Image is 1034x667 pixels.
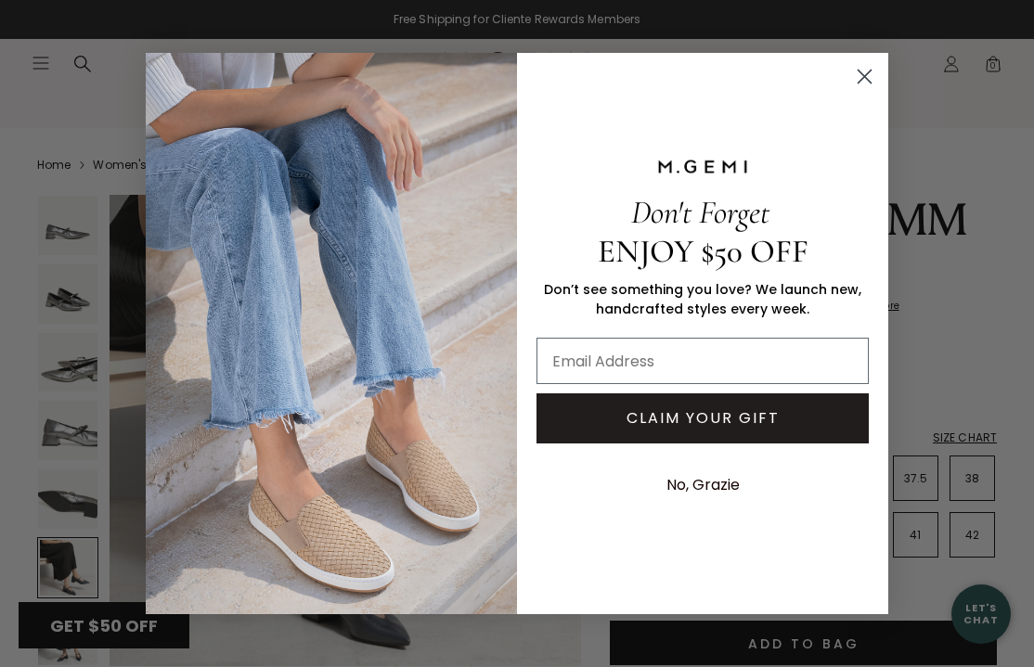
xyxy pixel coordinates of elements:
[146,53,517,613] img: M.Gemi
[657,462,749,508] button: No, Grazie
[848,60,881,93] button: Close dialog
[544,280,861,318] span: Don’t see something you love? We launch new, handcrafted styles every week.
[631,193,769,232] span: Don't Forget
[656,159,749,175] img: M.GEMI
[536,393,869,443] button: CLAIM YOUR GIFT
[536,338,869,384] input: Email Address
[598,232,808,271] span: ENJOY $50 OFF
